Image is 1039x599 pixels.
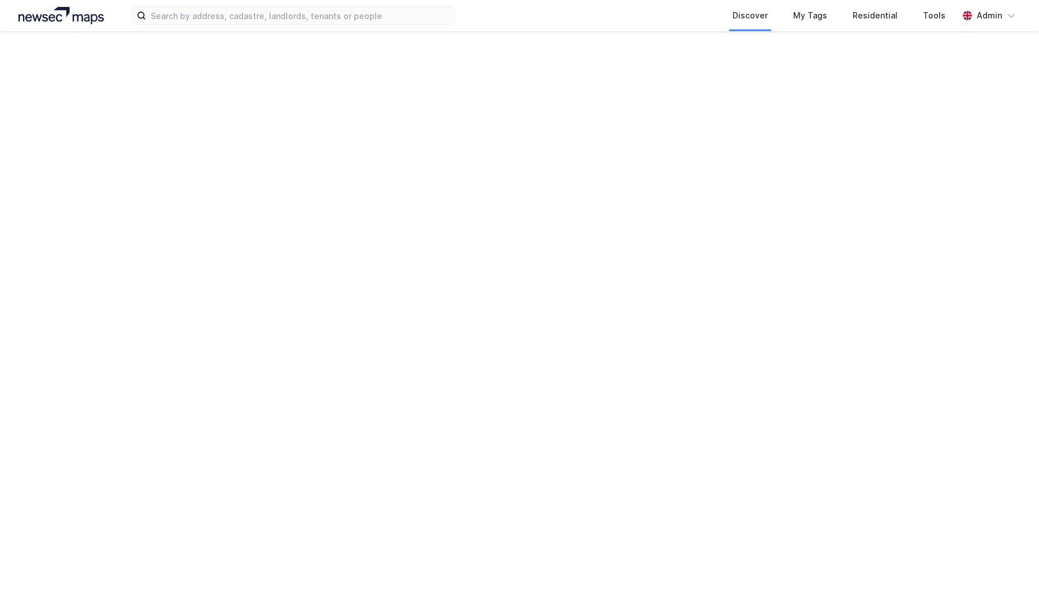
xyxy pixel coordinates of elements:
input: Search by address, cadastre, landlords, tenants or people [146,7,454,24]
div: Admin [977,9,1002,23]
img: logo.a4113a55bc3d86da70a041830d287a7e.svg [18,7,104,24]
iframe: Chat Widget [981,544,1039,599]
div: Tools [923,9,945,23]
div: Discover [732,9,768,23]
div: My Tags [793,9,827,23]
div: Residential [853,9,898,23]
